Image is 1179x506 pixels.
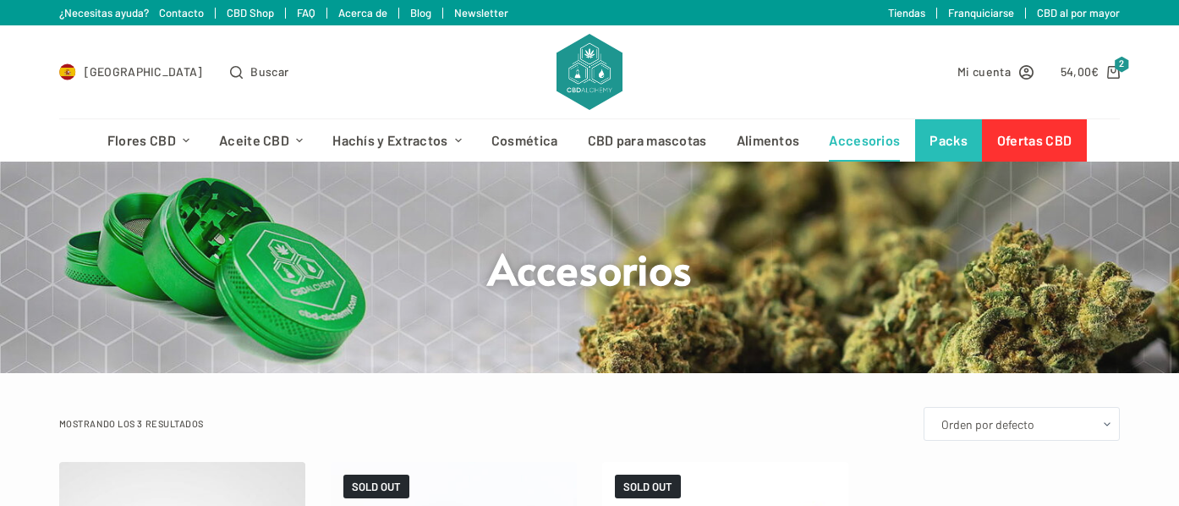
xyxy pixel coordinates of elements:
button: Abrir formulario de búsqueda [230,62,289,81]
a: Tiendas [888,6,925,19]
a: Flores CBD [92,119,204,162]
a: Newsletter [454,6,508,19]
span: € [1091,64,1099,79]
a: Packs [915,119,983,162]
a: Cosmética [476,119,573,162]
span: SOLD OUT [343,475,409,498]
span: [GEOGRAPHIC_DATA] [85,62,203,81]
a: ¿Necesitas ayuda? Contacto [59,6,204,19]
span: SOLD OUT [615,475,681,498]
a: Aceite CBD [205,119,318,162]
span: Buscar [250,62,288,81]
span: Mi cuenta [957,62,1011,81]
a: CBD Shop [227,6,274,19]
span: 2 [1114,57,1129,73]
a: Ofertas CBD [982,119,1086,162]
a: Accesorios [814,119,915,162]
a: Alimentos [721,119,814,162]
a: Select Country [59,62,203,81]
a: CBD para mascotas [573,119,721,162]
img: ES Flag [59,63,76,80]
a: Franquiciarse [948,6,1014,19]
a: Blog [410,6,431,19]
img: CBD Alchemy [557,34,622,110]
p: Mostrando los 3 resultados [59,416,204,432]
a: CBD al por mayor [1037,6,1120,19]
a: Hachís y Extractos [318,119,477,162]
a: FAQ [297,6,315,19]
nav: Menú de cabecera [92,119,1086,162]
a: Carro de compra [1061,62,1121,81]
h1: Accesorios [272,240,907,295]
a: Acerca de [338,6,387,19]
select: Pedido de la tienda [924,407,1120,441]
a: Mi cuenta [957,62,1034,81]
bdi: 54,00 [1061,64,1099,79]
